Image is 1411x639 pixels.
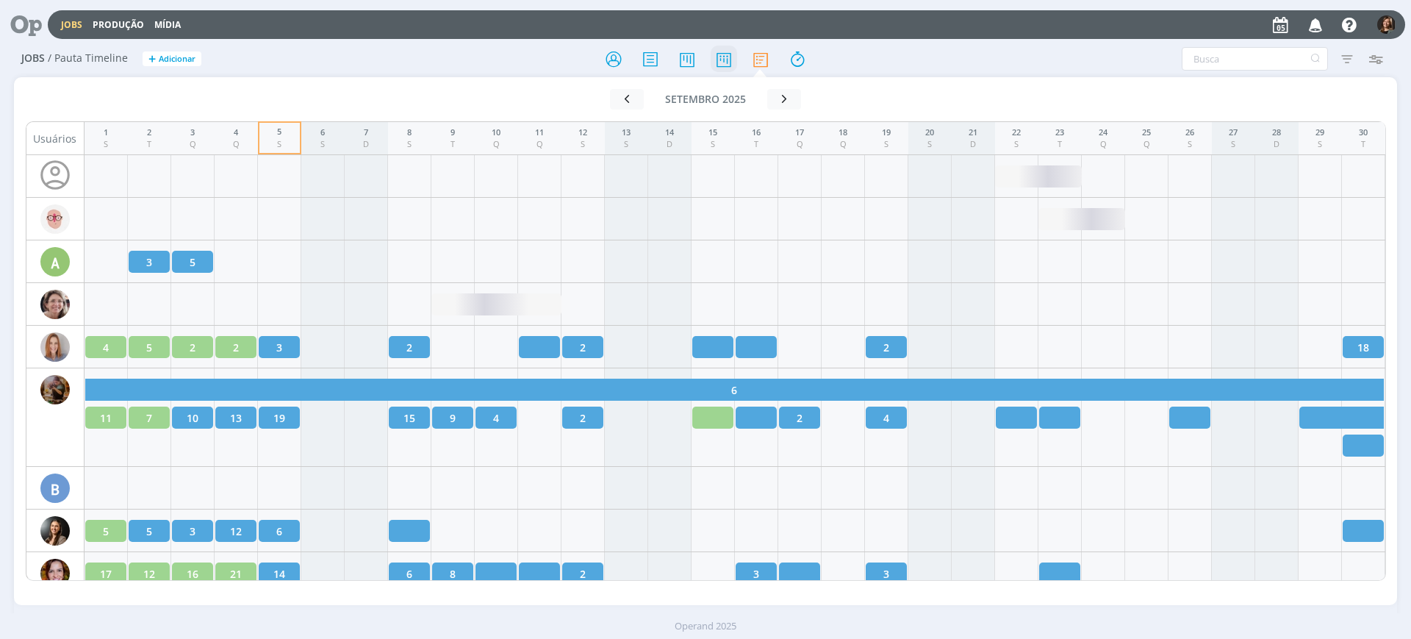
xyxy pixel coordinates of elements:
[104,138,108,151] div: S
[1012,138,1021,151] div: S
[363,126,369,139] div: 7
[580,410,586,426] span: 2
[578,138,587,151] div: S
[143,51,201,67] button: +Adicionar
[93,18,144,31] a: Produção
[190,254,195,270] span: 5
[403,410,415,426] span: 15
[100,410,112,426] span: 11
[187,410,198,426] span: 10
[1055,126,1064,139] div: 23
[1185,126,1194,139] div: 26
[187,566,198,582] span: 16
[40,247,70,276] div: A
[233,340,239,355] span: 2
[273,566,285,582] span: 14
[406,340,412,355] span: 2
[925,138,934,151] div: S
[708,138,717,151] div: S
[230,566,242,582] span: 21
[150,19,185,31] button: Mídia
[273,410,285,426] span: 19
[88,19,148,31] button: Produção
[1185,138,1194,151] div: S
[1055,138,1064,151] div: T
[492,126,500,139] div: 10
[40,204,70,234] img: A
[795,126,804,139] div: 17
[57,19,87,31] button: Jobs
[1229,126,1238,139] div: 27
[277,138,281,151] div: S
[40,332,70,362] img: A
[622,138,631,151] div: S
[146,524,152,539] span: 5
[159,54,195,64] span: Adicionar
[40,559,70,588] img: B
[925,126,934,139] div: 20
[1272,138,1281,151] div: D
[1315,138,1324,151] div: S
[969,126,977,139] div: 21
[752,138,761,151] div: T
[1377,15,1396,34] img: L
[1359,138,1368,151] div: T
[146,254,152,270] span: 3
[795,138,804,151] div: Q
[148,51,156,67] span: +
[1099,138,1107,151] div: Q
[883,340,889,355] span: 2
[450,566,456,582] span: 8
[1182,47,1328,71] input: Busca
[147,126,151,139] div: 2
[233,138,240,151] div: Q
[103,340,109,355] span: 4
[580,340,586,355] span: 2
[753,566,759,582] span: 3
[1012,126,1021,139] div: 22
[61,18,82,31] a: Jobs
[363,138,369,151] div: D
[535,138,544,151] div: Q
[276,340,282,355] span: 3
[190,138,196,151] div: Q
[622,126,631,139] div: 13
[154,18,181,31] a: Mídia
[580,566,586,582] span: 2
[839,126,847,139] div: 18
[665,126,674,139] div: 14
[731,382,737,398] span: 6
[407,138,412,151] div: S
[190,126,196,139] div: 3
[146,410,152,426] span: 7
[752,126,761,139] div: 16
[1142,126,1151,139] div: 25
[882,126,891,139] div: 19
[233,126,240,139] div: 4
[40,474,70,503] div: B
[190,340,195,355] span: 2
[883,566,889,582] span: 3
[492,138,500,151] div: Q
[40,516,70,546] img: B
[883,410,889,426] span: 4
[406,566,412,582] span: 6
[882,138,891,151] div: S
[100,566,112,582] span: 17
[644,89,767,110] button: setembro 2025
[450,126,455,139] div: 9
[1142,138,1151,151] div: Q
[103,524,109,539] span: 5
[190,524,195,539] span: 3
[969,138,977,151] div: D
[104,126,108,139] div: 1
[708,126,717,139] div: 15
[1357,340,1369,355] span: 18
[143,566,155,582] span: 12
[450,138,455,151] div: T
[40,290,70,319] img: A
[1359,126,1368,139] div: 30
[493,410,499,426] span: 4
[665,92,746,106] span: setembro 2025
[48,52,128,65] span: / Pauta Timeline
